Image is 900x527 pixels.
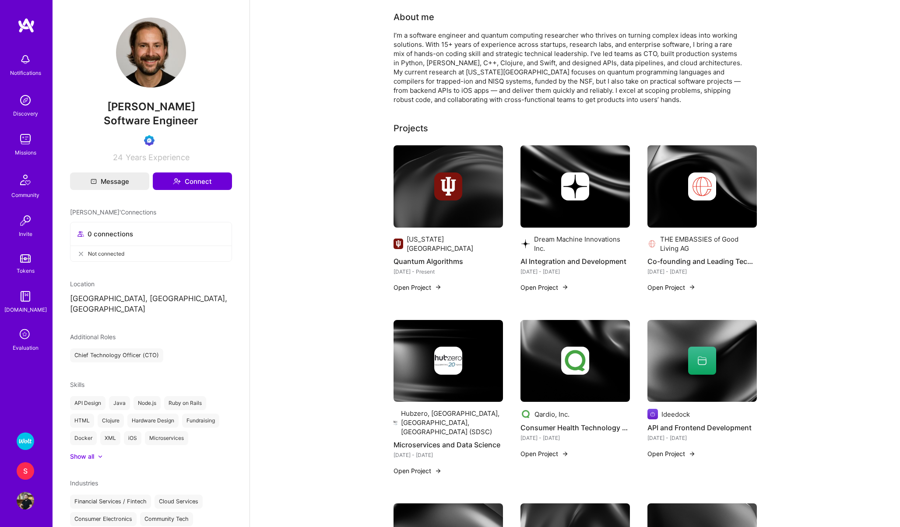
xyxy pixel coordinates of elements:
[394,466,442,475] button: Open Project
[182,414,219,428] div: Fundraising
[14,462,36,480] a: S
[17,130,34,148] img: teamwork
[394,418,397,428] img: Company logo
[124,431,141,445] div: iOS
[434,347,462,375] img: Company logo
[70,414,94,428] div: HTML
[126,153,190,162] span: Years Experience
[14,432,36,450] a: Wolt - Fintech: Payments Expansion Team
[394,450,503,460] div: [DATE] - [DATE]
[435,467,442,474] img: arrow-right
[70,172,149,190] button: Message
[88,249,124,258] span: Not connected
[17,462,34,480] div: S
[15,169,36,190] img: Community
[435,284,442,291] img: arrow-right
[15,148,36,157] div: Missions
[534,235,630,253] div: Dream Machine Innovations Inc.
[520,422,630,433] h4: Consumer Health Technology Development
[140,512,193,526] div: Community Tech
[91,178,97,184] i: icon Mail
[70,495,151,509] div: Financial Services / Fintech
[109,396,130,410] div: Java
[173,177,181,185] i: icon Connect
[661,410,690,419] div: Ideedock
[520,449,569,458] button: Open Project
[14,492,36,509] a: User Avatar
[17,266,35,275] div: Tokens
[17,51,34,68] img: bell
[19,229,32,239] div: Invite
[13,109,38,118] div: Discovery
[13,343,39,352] div: Evaluation
[70,333,116,341] span: Additional Roles
[70,396,105,410] div: API Design
[520,256,630,267] h4: AI Integration and Development
[144,135,155,146] img: Evaluation Call Booked
[534,410,570,419] div: Qardio, Inc.
[104,114,198,127] span: Software Engineer
[647,267,757,276] div: [DATE] - [DATE]
[113,153,123,162] span: 24
[394,239,403,249] img: Company logo
[394,122,428,135] div: Projects
[17,492,34,509] img: User Avatar
[660,235,757,253] div: THE EMBASSIES of Good Living AG
[689,284,696,291] img: arrow-right
[562,450,569,457] img: arrow-right
[70,279,232,288] div: Location
[11,190,39,200] div: Community
[77,250,84,257] i: icon CloseGray
[647,320,757,402] img: cover
[520,283,569,292] button: Open Project
[70,431,97,445] div: Docker
[70,294,232,315] p: [GEOGRAPHIC_DATA], [GEOGRAPHIC_DATA], [GEOGRAPHIC_DATA]
[145,431,188,445] div: Microservices
[647,409,658,419] img: Company logo
[70,222,232,262] button: 0 connectionsNot connected
[98,414,124,428] div: Clojure
[401,409,503,436] div: Hubzero, [GEOGRAPHIC_DATA], [GEOGRAPHIC_DATA], [GEOGRAPHIC_DATA] (SDSC)
[407,235,503,253] div: [US_STATE][GEOGRAPHIC_DATA]
[647,256,757,267] h4: Co-founding and Leading Tech Innovations
[18,18,35,33] img: logo
[394,320,503,402] img: cover
[155,495,203,509] div: Cloud Services
[4,305,47,314] div: [DOMAIN_NAME]
[561,172,589,200] img: Company logo
[434,172,462,200] img: Company logo
[17,327,34,343] i: icon SelectionTeam
[394,31,744,104] div: I’m a software engineer and quantum computing researcher who thrives on turning complex ideas int...
[562,284,569,291] img: arrow-right
[647,239,657,249] img: Company logo
[70,452,94,461] div: Show all
[520,409,531,419] img: Company logo
[70,100,232,113] span: [PERSON_NAME]
[116,18,186,88] img: User Avatar
[520,320,630,402] img: cover
[647,422,757,433] h4: API and Frontend Development
[10,68,41,77] div: Notifications
[394,145,503,228] img: cover
[88,229,133,239] span: 0 connections
[17,288,34,305] img: guide book
[100,431,120,445] div: XML
[561,347,589,375] img: Company logo
[520,239,531,249] img: Company logo
[520,433,630,443] div: [DATE] - [DATE]
[127,414,179,428] div: Hardware Design
[394,283,442,292] button: Open Project
[70,479,98,487] span: Industries
[647,433,757,443] div: [DATE] - [DATE]
[17,432,34,450] img: Wolt - Fintech: Payments Expansion Team
[164,396,206,410] div: Ruby on Rails
[70,207,156,217] span: [PERSON_NAME]' Connections
[394,11,434,24] div: About me
[647,449,696,458] button: Open Project
[77,231,84,237] i: icon Collaborator
[520,145,630,228] img: cover
[70,512,137,526] div: Consumer Electronics
[134,396,161,410] div: Node.js
[688,172,716,200] img: Company logo
[17,91,34,109] img: discovery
